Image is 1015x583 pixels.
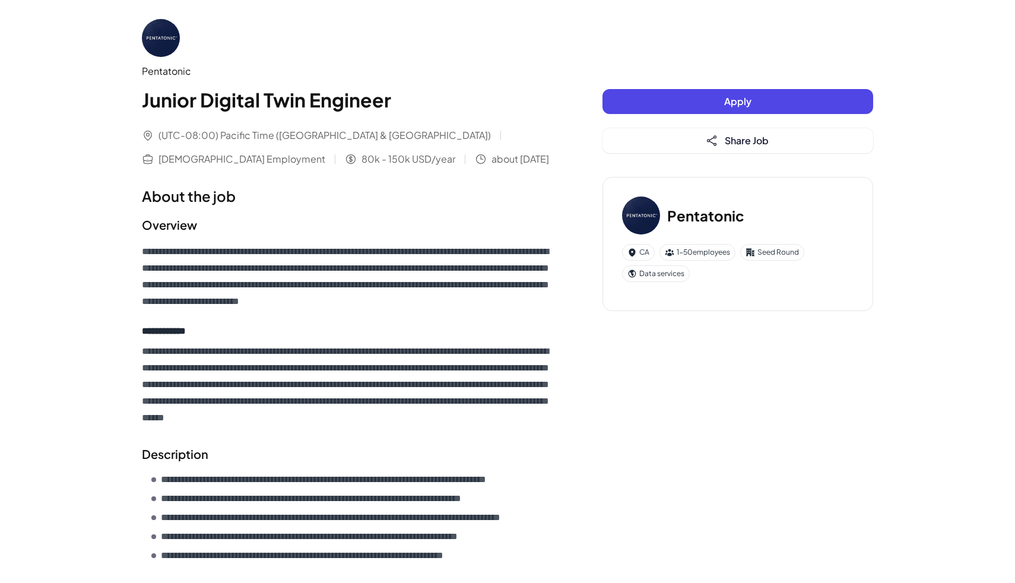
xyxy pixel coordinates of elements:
[602,128,873,153] button: Share Job
[142,445,555,463] h2: Description
[158,128,491,142] span: (UTC-08:00) Pacific Time ([GEOGRAPHIC_DATA] & [GEOGRAPHIC_DATA])
[724,95,751,107] span: Apply
[142,185,555,207] h1: About the job
[602,89,873,114] button: Apply
[142,85,555,114] h1: Junior Digital Twin Engineer
[622,265,690,282] div: Data services
[622,244,655,261] div: CA
[667,205,744,226] h3: Pentatonic
[142,19,180,57] img: Pe
[622,197,660,235] img: Pe
[725,134,769,147] span: Share Job
[142,64,555,78] div: Pentatonic
[659,244,735,261] div: 1-50 employees
[491,152,549,166] span: about [DATE]
[158,152,325,166] span: [DEMOGRAPHIC_DATA] Employment
[142,216,555,234] h2: Overview
[740,244,804,261] div: Seed Round
[361,152,455,166] span: 80k - 150k USD/year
